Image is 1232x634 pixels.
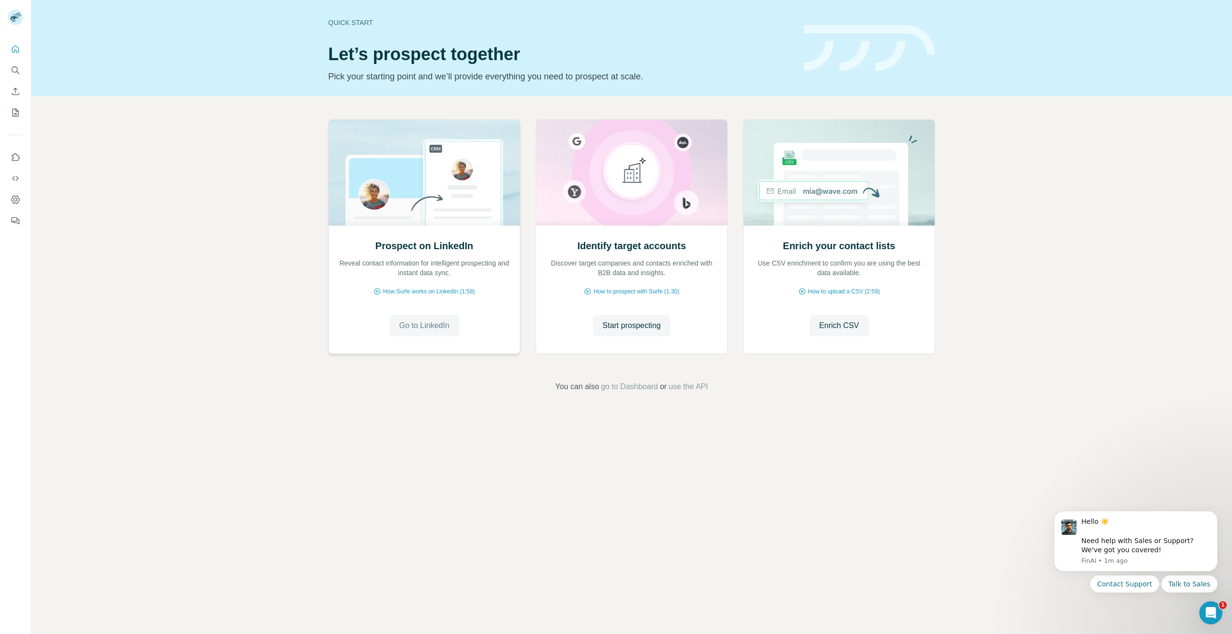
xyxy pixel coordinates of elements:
[593,315,670,336] button: Start prospecting
[1219,601,1227,609] span: 1
[555,381,599,393] span: You can also
[389,315,459,336] button: Go to LinkedIn
[593,287,679,296] span: How to prospect with Surfe (1:30)
[8,62,23,79] button: Search
[601,381,658,393] button: go to Dashboard
[8,83,23,100] button: Enrich CSV
[808,287,880,296] span: How to upload a CSV (2:59)
[783,239,895,253] h2: Enrich your contact lists
[338,258,510,278] p: Reveal contact information for intelligent prospecting and instant data sync.
[1039,499,1232,629] iframe: Intercom notifications message
[375,239,473,253] h2: Prospect on LinkedIn
[603,320,661,331] span: Start prospecting
[8,212,23,229] button: Feedback
[8,170,23,187] button: Use Surfe API
[328,120,520,226] img: Prospect on LinkedIn
[399,320,449,331] span: Go to LinkedIn
[819,320,859,331] span: Enrich CSV
[8,191,23,208] button: Dashboard
[577,239,686,253] h2: Identify target accounts
[328,18,792,27] div: Quick start
[660,381,667,393] span: or
[8,104,23,121] button: My lists
[546,258,718,278] p: Discover target companies and contacts enriched with B2B data and insights.
[753,258,925,278] p: Use CSV enrichment to confirm you are using the best data available.
[809,315,869,336] button: Enrich CSV
[804,25,935,72] img: banner
[8,40,23,58] button: Quick start
[383,287,475,296] span: How Surfe works on LinkedIn (1:58)
[743,120,935,226] img: Enrich your contact lists
[668,381,708,393] button: use the API
[536,120,728,226] img: Identify target accounts
[328,45,792,64] h1: Let’s prospect together
[1199,601,1222,624] iframe: Intercom live chat
[8,149,23,166] button: Use Surfe on LinkedIn
[328,70,792,83] p: Pick your starting point and we’ll provide everything you need to prospect at scale.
